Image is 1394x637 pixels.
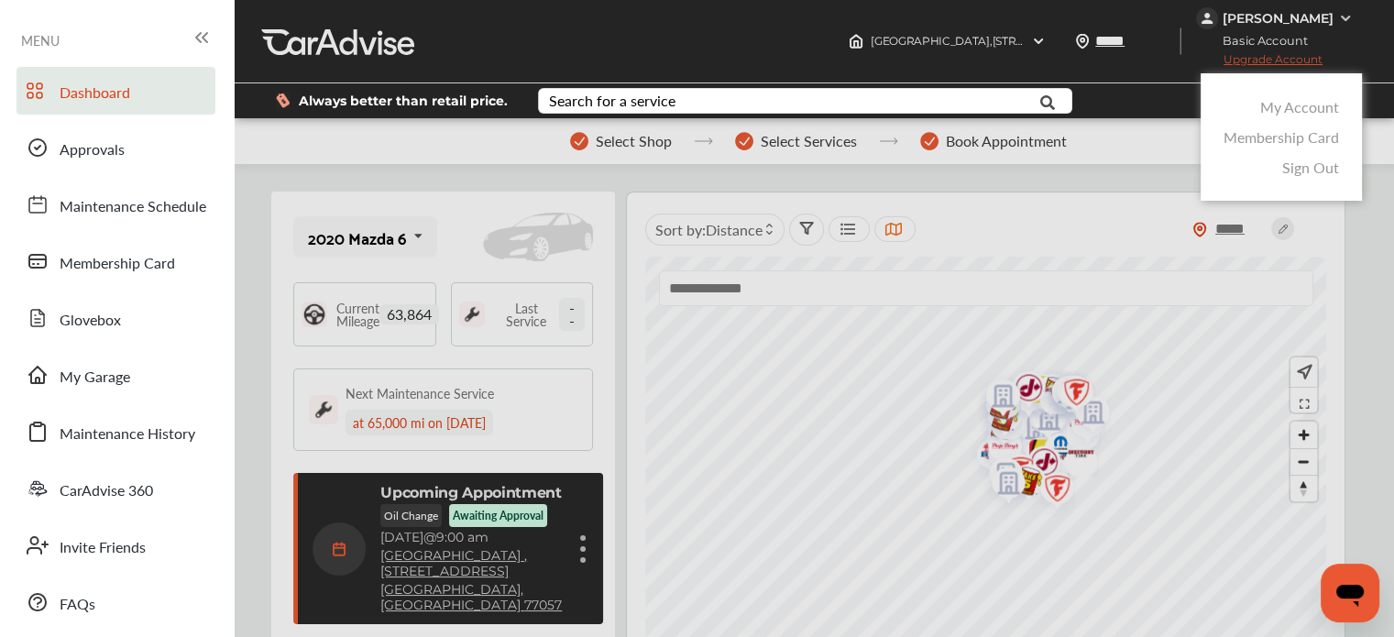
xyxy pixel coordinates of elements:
div: Search for a service [549,93,675,108]
a: Sign Out [1282,157,1339,178]
a: Glovebox [16,294,215,342]
span: Maintenance History [60,423,195,446]
a: Maintenance History [16,408,215,456]
span: Membership Card [60,252,175,276]
span: FAQs [60,593,95,617]
span: Maintenance Schedule [60,195,206,219]
a: Membership Card [1224,126,1339,148]
span: Approvals [60,138,125,162]
span: Dashboard [60,82,130,105]
a: Dashboard [16,67,215,115]
span: Glovebox [60,309,121,333]
a: Maintenance Schedule [16,181,215,228]
iframe: Button to launch messaging window [1321,564,1379,622]
a: Invite Friends [16,522,215,569]
a: Membership Card [16,237,215,285]
img: dollor_label_vector.a70140d1.svg [276,93,290,108]
a: My Account [1260,96,1339,117]
span: My Garage [60,366,130,390]
a: CarAdvise 360 [16,465,215,512]
span: Always better than retail price. [299,94,508,107]
a: My Garage [16,351,215,399]
a: FAQs [16,578,215,626]
span: CarAdvise 360 [60,479,153,503]
span: MENU [21,33,60,48]
a: Approvals [16,124,215,171]
span: Invite Friends [60,536,146,560]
